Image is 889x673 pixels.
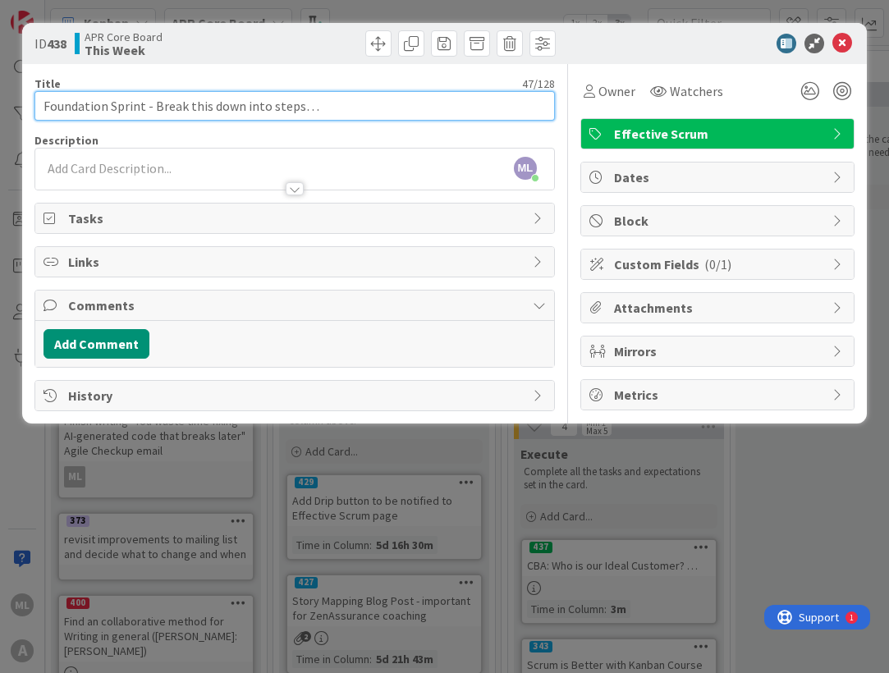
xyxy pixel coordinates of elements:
span: Owner [598,81,635,101]
span: Support [34,2,75,22]
span: Block [614,211,824,231]
span: APR Core Board [85,30,163,43]
b: This Week [85,43,163,57]
span: ML [514,157,537,180]
div: 1 [85,7,89,20]
span: Watchers [670,81,723,101]
div: 47 / 128 [66,76,555,91]
span: Effective Scrum [614,124,824,144]
span: Dates [614,167,824,187]
label: Title [34,76,61,91]
span: Attachments [614,298,824,318]
span: Description [34,133,99,148]
span: Custom Fields [614,254,824,274]
input: type card name here... [34,91,555,121]
button: Add Comment [44,329,149,359]
span: ID [34,34,66,53]
span: Metrics [614,385,824,405]
span: Tasks [68,208,525,228]
span: Comments [68,295,525,315]
span: ( 0/1 ) [704,256,731,272]
span: Mirrors [614,341,824,361]
span: History [68,386,525,405]
span: Links [68,252,525,272]
b: 438 [47,35,66,52]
